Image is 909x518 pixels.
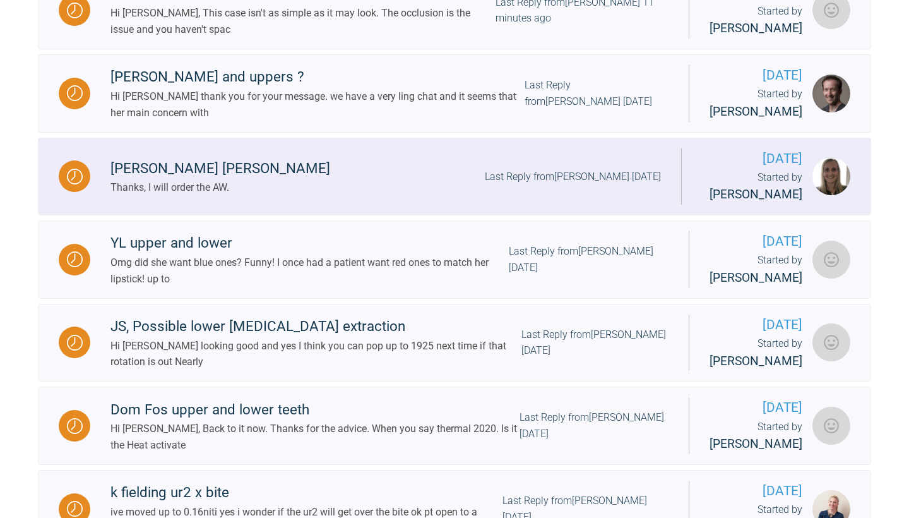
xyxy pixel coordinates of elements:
div: JS, Possible lower [MEDICAL_DATA] extraction [110,315,521,338]
div: [PERSON_NAME] [PERSON_NAME] [110,157,330,180]
img: Waiting [67,418,83,434]
img: Neil Fearns [812,407,850,445]
div: Last Reply from [PERSON_NAME] [DATE] [520,409,668,442]
img: James Crouch Baker [812,75,850,112]
div: Last Reply from [PERSON_NAME] [DATE] [521,327,668,359]
span: [DATE] [710,231,802,252]
span: [PERSON_NAME] [710,187,802,202]
span: [DATE] [710,481,802,502]
a: WaitingJS, Possible lower [MEDICAL_DATA] extractionHi [PERSON_NAME] looking good and yes I think ... [38,304,871,382]
span: [DATE] [710,397,802,418]
span: [DATE] [702,148,802,169]
span: [PERSON_NAME] [710,104,802,119]
span: [PERSON_NAME] [710,437,802,451]
div: Started by [710,3,802,39]
div: [PERSON_NAME] and uppers ? [110,66,525,88]
div: Last Reply from [PERSON_NAME] [DATE] [485,169,661,185]
span: [PERSON_NAME] [710,270,802,285]
div: Dom Fos upper and lower teeth [110,399,520,421]
div: Last Reply from [PERSON_NAME] [DATE] [509,243,668,275]
img: Marie Thogersen [812,157,850,195]
span: [PERSON_NAME] [710,354,802,368]
img: Ian Walker [812,323,850,361]
a: WaitingYL upper and lowerOmg did she want blue ones? Funny! I once had a patient want red ones to... [38,220,871,299]
img: Waiting [67,169,83,184]
div: Started by [710,86,802,121]
div: YL upper and lower [110,232,509,255]
img: Waiting [67,85,83,101]
span: [DATE] [710,315,802,335]
div: k fielding ur2 x bite [110,481,502,504]
div: Started by [710,335,802,371]
div: Hi [PERSON_NAME], Back to it now. Thanks for the advice. When you say thermal 2020. Is it the Hea... [110,421,520,453]
a: Waiting[PERSON_NAME] [PERSON_NAME]Thanks, I will order the AW.Last Reply from[PERSON_NAME] [DATE]... [38,138,871,216]
span: [DATE] [710,65,802,86]
img: Waiting [67,501,83,517]
img: Waiting [67,3,83,18]
div: Started by [710,419,802,454]
div: Hi [PERSON_NAME] looking good and yes I think you can pop up to 1925 next time if that rotation i... [110,338,521,370]
img: Waiting [67,335,83,351]
a: WaitingDom Fos upper and lower teethHi [PERSON_NAME], Back to it now. Thanks for the advice. When... [38,387,871,465]
div: Last Reply from [PERSON_NAME] [DATE] [525,77,668,109]
div: Started by [702,169,802,205]
div: Omg did she want blue ones? Funny! I once had a patient want red ones to match her lipstick! up to [110,255,509,287]
span: [PERSON_NAME] [710,21,802,35]
div: Started by [710,252,802,287]
div: Hi [PERSON_NAME], This case isn't as simple as it may look. The occlusion is the issue and you ha... [110,5,496,37]
img: Neil Fearns [812,241,850,279]
img: Waiting [67,251,83,267]
a: Waiting[PERSON_NAME] and uppers ?Hi [PERSON_NAME] thank you for your message. we have a very ling... [38,54,871,133]
div: Hi [PERSON_NAME] thank you for your message. we have a very ling chat and it seems that her main ... [110,88,525,121]
div: Thanks, I will order the AW. [110,179,330,196]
